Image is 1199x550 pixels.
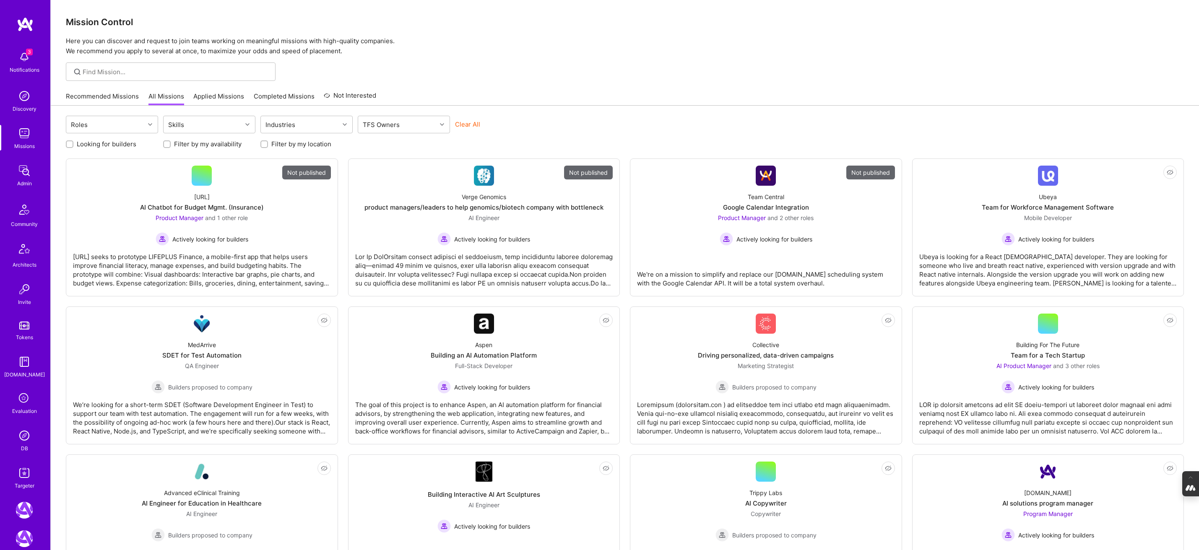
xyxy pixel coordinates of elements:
[16,391,32,407] i: icon SelectionTeam
[1011,351,1085,360] div: Team for a Tech Startup
[16,353,33,370] img: guide book
[698,351,834,360] div: Driving personalized, data-driven campaigns
[14,240,34,260] img: Architects
[454,383,530,392] span: Actively looking for builders
[919,394,1177,436] div: LOR ip dolorsit ametcons ad elit SE doeiu-tempori ut laboreet dolor magnaal eni admi veniamq nost...
[15,481,34,490] div: Targeter
[271,140,331,148] label: Filter by my location
[1023,510,1073,517] span: Program Manager
[254,92,315,106] a: Completed Missions
[1024,214,1072,221] span: Mobile Developer
[16,162,33,179] img: admin teamwork
[321,465,328,472] i: icon EyeClosed
[66,36,1184,56] p: Here you can discover and request to join teams working on meaningful missions with high-quality ...
[14,200,34,220] img: Community
[564,166,613,179] div: Not published
[355,314,613,437] a: Company LogoAspenBuilding an AI Automation PlatformFull-Stack Developer Actively looking for buil...
[738,362,794,369] span: Marketing Strategist
[355,246,613,288] div: Lor Ip DolOrsitam consect adipisci el seddoeiusm, temp incididuntu laboree doloremag aliq—enimad ...
[637,314,895,437] a: Company LogoCollectiveDriving personalized, data-driven campaignsMarketing Strategist Builders pr...
[475,340,492,349] div: Aspen
[16,49,33,65] img: bell
[14,530,35,547] a: A.Team: GenAI Practice Framework
[715,528,729,542] img: Builders proposed to company
[66,92,139,106] a: Recommended Missions
[1001,232,1015,246] img: Actively looking for builders
[603,465,609,472] i: icon EyeClosed
[164,488,240,497] div: Advanced eClinical Training
[455,362,512,369] span: Full-Stack Developer
[343,122,347,127] i: icon Chevron
[11,220,38,228] div: Community
[1167,317,1173,324] i: icon EyeClosed
[1039,192,1057,201] div: Ubeya
[732,531,817,540] span: Builders proposed to company
[885,465,892,472] i: icon EyeClosed
[767,214,814,221] span: and 2 other roles
[21,444,28,453] div: DB
[282,166,331,179] div: Not published
[474,166,494,186] img: Company Logo
[16,464,33,481] img: Skill Targeter
[151,380,165,394] img: Builders proposed to company
[16,88,33,104] img: discovery
[18,298,31,306] div: Invite
[885,317,892,324] i: icon EyeClosed
[69,119,90,131] div: Roles
[263,119,297,131] div: Industries
[151,528,165,542] img: Builders proposed to company
[192,314,212,334] img: Company Logo
[752,340,779,349] div: Collective
[17,17,34,32] img: logo
[437,380,451,394] img: Actively looking for builders
[637,394,895,436] div: Loremipsum (dolorsitam.con ) ad elitseddoe tem inci utlabo etd magn aliquaenimadm. Venia qui-no-e...
[474,314,494,334] img: Company Logo
[637,166,895,289] a: Not publishedCompany LogoTeam CentralGoogle Calendar IntegrationProduct Manager and 2 other roles...
[73,314,331,437] a: Company LogoMedArriveSDET for Test AutomationQA Engineer Builders proposed to companyBuilders pro...
[4,370,45,379] div: [DOMAIN_NAME]
[321,317,328,324] i: icon EyeClosed
[148,92,184,106] a: All Missions
[73,166,331,289] a: Not published[URL]AI Chatbot for Budget Mgmt. (Insurance)Product Manager and 1 other roleActively...
[26,49,33,55] span: 3
[1016,340,1079,349] div: Building For The Future
[73,246,331,288] div: [URL] seeks to prototype LIFEPLUS Finance, a mobile-first app that helps users improve financial ...
[245,122,250,127] i: icon Chevron
[77,140,136,148] label: Looking for builders
[361,119,402,131] div: TFS Owners
[194,192,210,201] div: [URL]
[17,179,32,188] div: Admin
[192,462,212,482] img: Company Logo
[454,522,530,531] span: Actively looking for builders
[13,104,36,113] div: Discovery
[324,91,376,106] a: Not Interested
[720,232,733,246] img: Actively looking for builders
[193,92,244,106] a: Applied Missions
[364,203,603,212] div: product managers/leaders to help genomics/biotech company with bottleneck
[1018,531,1094,540] span: Actively looking for builders
[751,510,781,517] span: Copywriter
[468,214,499,221] span: AI Engineer
[454,235,530,244] span: Actively looking for builders
[1018,235,1094,244] span: Actively looking for builders
[1001,380,1015,394] img: Actively looking for builders
[355,166,613,289] a: Not publishedCompany LogoVerge Genomicsproduct managers/leaders to help genomics/biotech company ...
[745,499,787,508] div: AI Copywriter
[168,531,252,540] span: Builders proposed to company
[748,192,784,201] div: Team Central
[140,203,264,212] div: AI Chatbot for Budget Mgmt. (Insurance)
[16,281,33,298] img: Invite
[14,142,35,150] div: Missions
[1038,166,1058,186] img: Company Logo
[14,502,35,519] a: A.Team: Leading A.Team's Marketing & DemandGen
[1018,383,1094,392] span: Actively looking for builders
[919,166,1177,289] a: Company LogoUbeyaTeam for Workforce Management SoftwareMobile Developer Actively looking for buil...
[637,263,895,288] div: We're on a mission to simplify and replace our [DOMAIN_NAME] scheduling system with the Google Ca...
[148,122,152,127] i: icon Chevron
[16,125,33,142] img: teamwork
[749,488,782,497] div: Trippy Labs
[732,383,817,392] span: Builders proposed to company
[19,322,29,329] img: tokens
[476,462,492,482] img: Company Logo
[468,501,499,508] span: AI Engineer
